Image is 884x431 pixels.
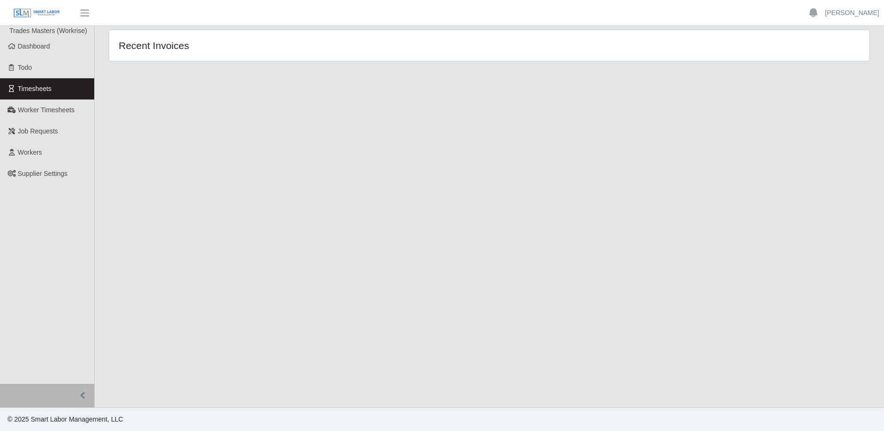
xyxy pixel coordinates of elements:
[825,8,879,18] a: [PERSON_NAME]
[18,127,58,135] span: Job Requests
[18,64,32,71] span: Todo
[18,149,42,156] span: Workers
[119,40,419,51] h4: Recent Invoices
[18,106,74,114] span: Worker Timesheets
[18,42,50,50] span: Dashboard
[13,8,60,18] img: SLM Logo
[18,85,52,92] span: Timesheets
[8,415,123,423] span: © 2025 Smart Labor Management, LLC
[9,27,87,34] span: Trades Masters (Workrise)
[18,170,68,177] span: Supplier Settings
